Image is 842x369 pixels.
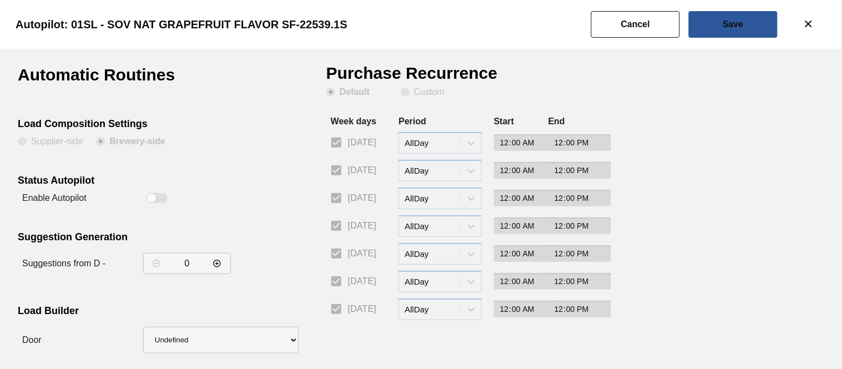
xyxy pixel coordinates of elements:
[348,275,376,288] span: [DATE]
[18,137,83,148] clb-radio-button: Supplier-side
[548,117,565,126] label: End
[348,136,376,149] span: [DATE]
[401,88,445,99] clb-radio-button: Custom
[494,117,514,126] label: Start
[96,137,165,148] clb-radio-button: Brewery-side
[348,164,376,177] span: [DATE]
[399,117,426,126] label: Period
[348,191,376,205] span: [DATE]
[18,175,260,189] div: Status Autopilot
[22,259,105,268] label: Suggestions from D -
[326,67,523,88] h1: Purchase Recurrence
[18,305,260,320] div: Load Builder
[331,117,376,126] label: Week days
[18,118,260,133] div: Load Composition Settings
[348,247,376,260] span: [DATE]
[326,88,387,99] clb-radio-button: Default
[22,193,87,203] label: Enable Autopilot
[22,335,42,345] label: Door
[348,219,376,232] span: [DATE]
[348,302,376,316] span: [DATE]
[18,67,215,92] h1: Automatic Routines
[18,231,260,246] div: Suggestion Generation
